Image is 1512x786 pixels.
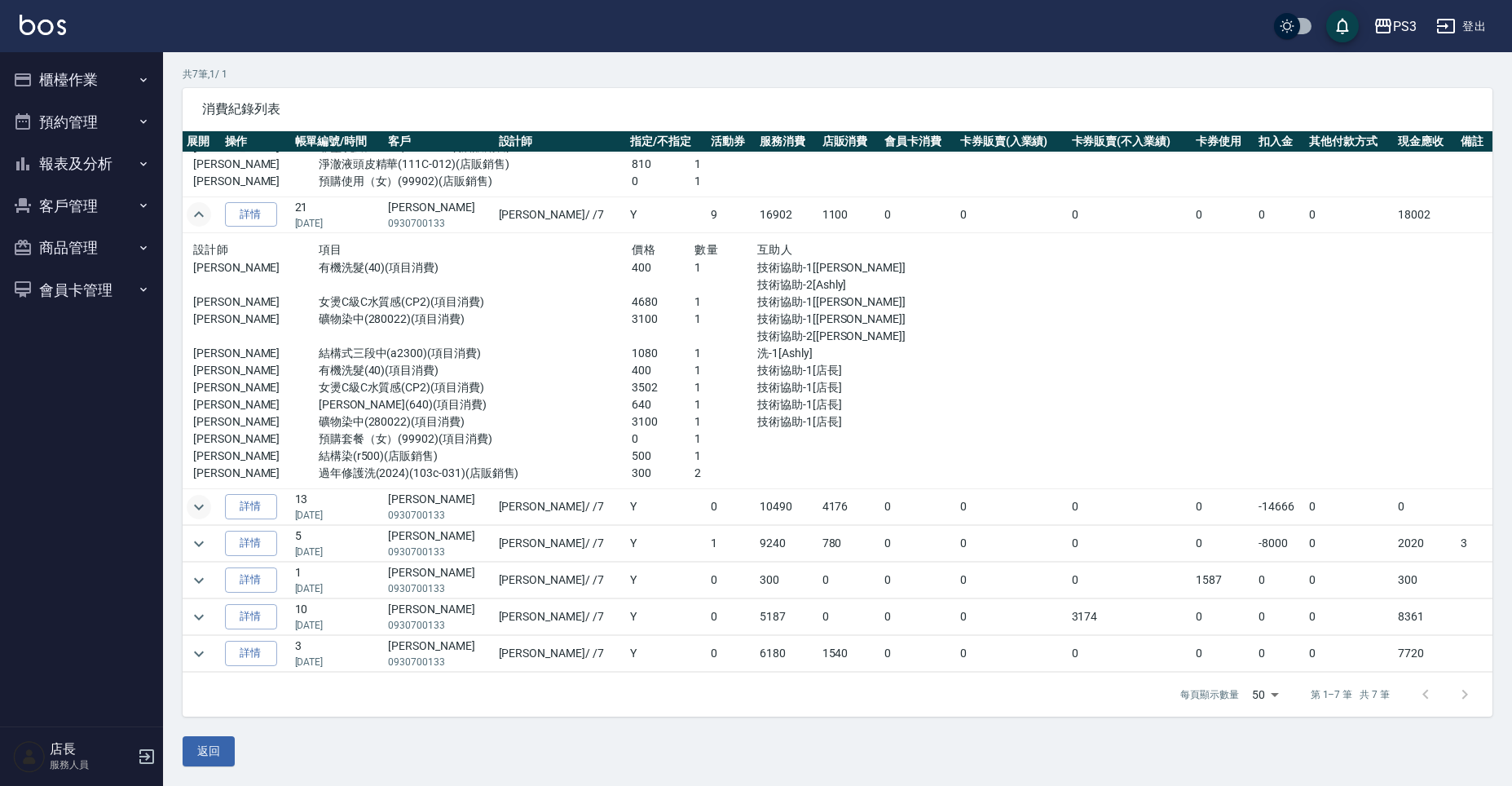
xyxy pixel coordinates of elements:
button: 預約管理 [7,101,156,144]
p: [DATE] [295,618,381,633]
td: [PERSON_NAME] / /7 [495,563,627,598]
p: 1 [694,431,757,448]
td: 5 [291,526,385,562]
p: 1 [694,362,757,379]
p: 結構式三段中(a2300)(項目消費) [319,345,633,362]
img: Person [13,740,46,773]
td: 0 [818,599,881,635]
td: 3 [1457,526,1492,562]
button: save [1326,10,1359,42]
th: 活動券 [707,131,756,152]
span: 價格 [632,243,655,256]
p: [PERSON_NAME] [193,259,319,276]
span: 設計師 [193,243,228,256]
td: 780 [818,526,881,562]
p: 0 [632,173,694,190]
p: [DATE] [295,545,381,559]
td: Y [626,636,706,672]
td: 0 [956,489,1068,525]
p: 1080 [632,345,694,362]
p: 400 [632,362,694,379]
p: 0930700133 [388,618,490,633]
p: 400 [632,259,694,276]
td: 0 [1305,489,1394,525]
td: 1100 [818,196,881,232]
a: 詳情 [225,202,277,227]
td: 0 [1068,526,1192,562]
td: 0 [1192,489,1254,525]
p: [PERSON_NAME] [193,448,319,465]
td: 3 [291,636,385,672]
td: 1587 [1192,563,1254,598]
td: 0 [1305,526,1394,562]
p: 1 [694,294,757,311]
p: 第 1–7 筆 共 7 筆 [1311,687,1390,702]
p: 共 7 筆, 1 / 1 [183,67,1492,82]
td: 0 [1192,526,1254,562]
td: Y [626,196,706,232]
td: 0 [1254,196,1305,232]
td: [PERSON_NAME] [384,526,494,562]
span: 消費紀錄列表 [202,101,1473,117]
td: 0 [1192,599,1254,635]
td: [PERSON_NAME] / /7 [495,489,627,525]
p: 4680 [632,294,694,311]
a: 詳情 [225,531,277,556]
td: 5187 [756,599,818,635]
p: [PERSON_NAME] [193,311,319,328]
td: 7720 [1394,636,1457,672]
td: 0 [1254,599,1305,635]
p: 礦物染中(280022)(項目消費) [319,311,633,328]
p: 0930700133 [388,545,490,559]
p: 技術協助-1[[PERSON_NAME]] [757,311,946,328]
td: 9240 [756,526,818,562]
p: [DATE] [295,655,381,669]
th: 指定/不指定 [626,131,706,152]
td: 13 [291,489,385,525]
td: 300 [756,563,818,598]
td: 0 [1068,489,1192,525]
button: expand row [187,568,211,593]
button: expand row [187,605,211,629]
td: 0 [956,599,1068,635]
p: 過年修護洗(2024)(103c-031)(店販銷售) [319,465,633,482]
td: 0 [1305,196,1394,232]
p: 1 [694,379,757,396]
td: 10 [291,599,385,635]
button: expand row [187,642,211,666]
th: 服務消費 [756,131,818,152]
td: [PERSON_NAME] [384,599,494,635]
th: 卡券販賣(不入業績) [1068,131,1192,152]
p: [DATE] [295,216,381,231]
span: 項目 [319,243,342,256]
td: 0 [1305,599,1394,635]
a: 詳情 [225,567,277,593]
td: 0 [1068,636,1192,672]
p: 結構染(r500)(店販銷售) [319,448,633,465]
td: 0 [1394,489,1457,525]
td: 0 [1305,636,1394,672]
td: 1 [707,526,756,562]
p: 1 [694,173,757,190]
p: [PERSON_NAME](640)(項目消費) [319,396,633,413]
td: 0 [880,489,956,525]
p: [PERSON_NAME] [193,362,319,379]
td: [PERSON_NAME] / /7 [495,636,627,672]
th: 會員卡消費 [880,131,956,152]
td: 8361 [1394,599,1457,635]
td: 9 [707,196,756,232]
p: 640 [632,396,694,413]
p: 3502 [632,379,694,396]
div: PS3 [1393,16,1417,37]
td: 0 [1254,563,1305,598]
td: 0 [880,196,956,232]
td: 0 [707,563,756,598]
p: [DATE] [295,581,381,596]
td: 0 [1068,563,1192,598]
a: 詳情 [225,604,277,629]
button: expand row [187,532,211,556]
p: 有機洗髮(40)(項目消費) [319,259,633,276]
th: 扣入金 [1254,131,1305,152]
p: [PERSON_NAME] [193,156,319,173]
p: 女燙C級C水質感(CP2)(項目消費) [319,379,633,396]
